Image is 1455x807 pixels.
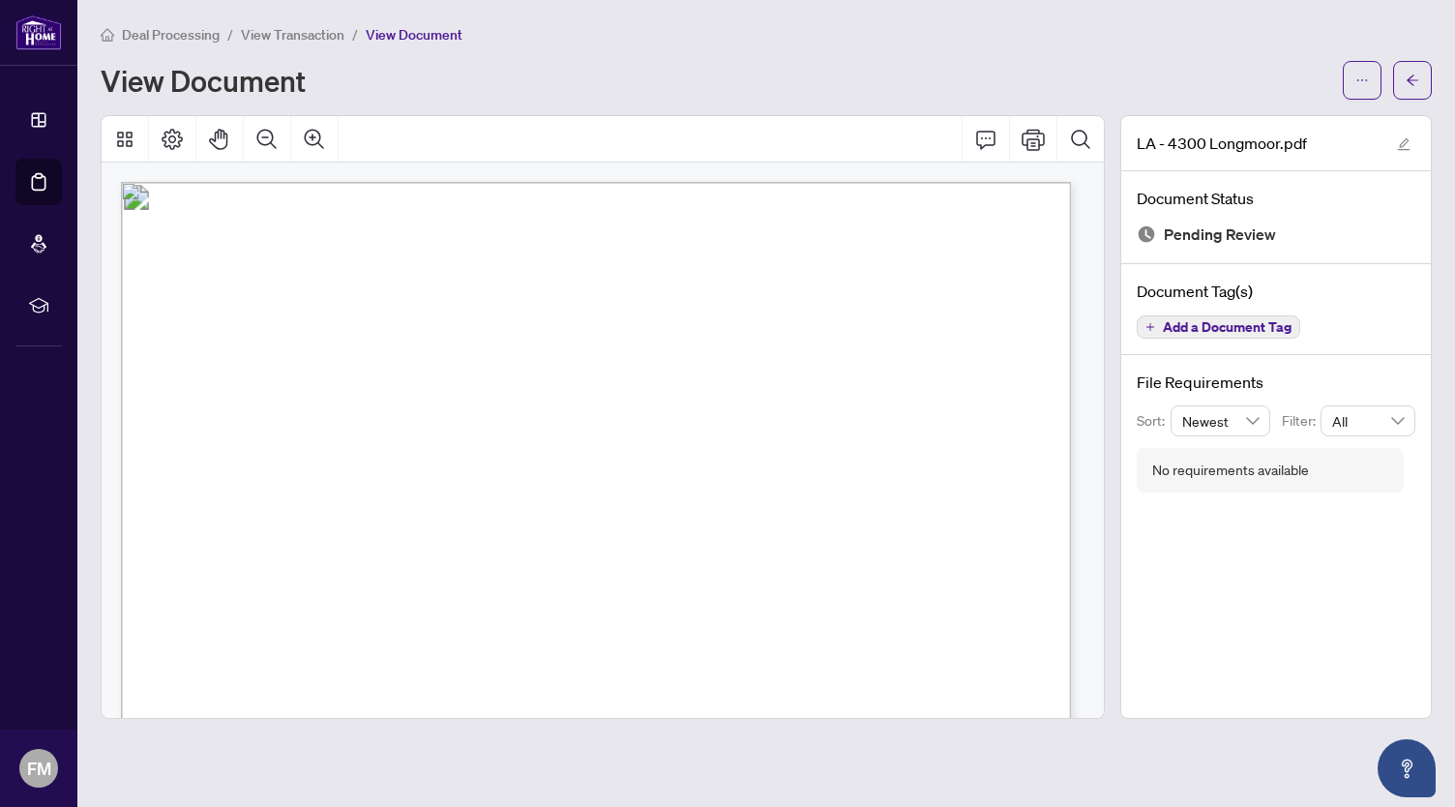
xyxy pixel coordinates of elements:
span: Pending Review [1164,222,1276,248]
span: FM [27,755,51,782]
span: home [101,28,114,42]
p: Sort: [1137,410,1171,432]
li: / [227,23,233,45]
h1: View Document [101,65,306,96]
span: edit [1397,137,1410,151]
span: Deal Processing [122,26,220,44]
div: No requirements available [1152,460,1309,481]
img: logo [15,15,62,50]
span: All [1332,406,1404,435]
h4: Document Status [1137,187,1415,210]
button: Open asap [1378,739,1436,797]
span: Add a Document Tag [1163,320,1292,334]
li: / [352,23,358,45]
span: View Document [366,26,462,44]
span: View Transaction [241,26,344,44]
span: plus [1145,322,1155,332]
p: Filter: [1282,410,1321,432]
button: Add a Document Tag [1137,315,1300,339]
span: LA - 4300 Longmoor.pdf [1137,132,1307,155]
h4: File Requirements [1137,371,1415,394]
span: ellipsis [1355,74,1369,87]
span: arrow-left [1406,74,1419,87]
h4: Document Tag(s) [1137,280,1415,303]
span: Newest [1182,406,1260,435]
img: Document Status [1137,224,1156,244]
